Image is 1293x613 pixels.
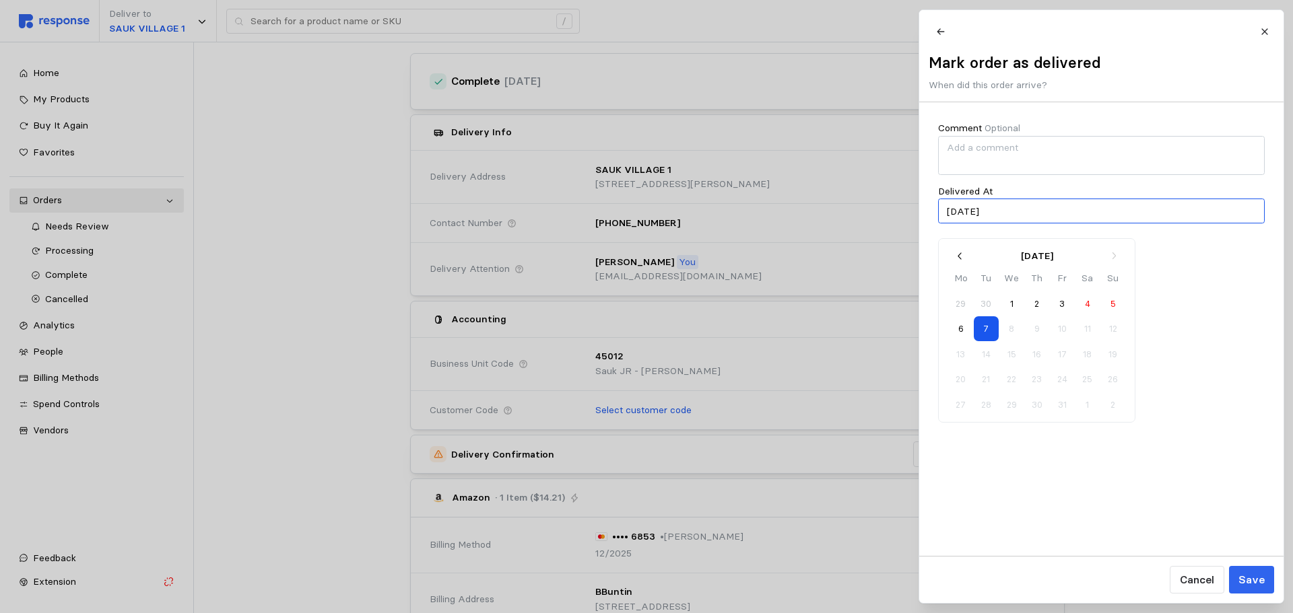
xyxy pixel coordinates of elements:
[1179,571,1214,588] p: Cancel
[999,367,1024,392] button: 22 October 2025
[1024,367,1049,392] button: 23 October 2025
[1100,316,1125,341] button: 12 October 2025
[1075,271,1100,291] th: Sa
[1049,291,1074,316] button: 3 October 2025
[1169,566,1224,593] button: Cancel
[929,52,1100,73] h2: Mark order as delivered
[974,367,999,392] button: 21 October 2025
[974,291,999,316] button: 30 September 2025
[948,271,974,291] th: Mo
[1228,566,1273,593] button: Save
[999,392,1024,417] button: 29 October 2025
[999,291,1024,316] button: 1 October 2025
[999,316,1024,341] button: 8 October 2025
[1024,271,1049,291] th: Th
[1075,392,1100,417] button: 1 November 2025
[929,78,1100,93] p: When did this order arrive?
[1238,571,1264,588] p: Save
[1049,342,1074,367] button: 17 October 2025
[1075,367,1100,392] button: 25 October 2025
[948,342,973,367] button: 13 October 2025
[1075,291,1100,316] button: 4 October 2025
[1049,392,1074,417] button: 31 October 2025
[1024,316,1049,341] button: 9 October 2025
[948,392,973,417] button: 27 October 2025
[974,342,999,367] button: 14 October 2025
[948,291,973,316] button: 29 September 2025
[938,121,1020,136] p: Comment
[938,184,993,199] p: Delivered At
[1075,316,1100,341] button: 11 October 2025
[1100,291,1125,316] button: 5 October 2025
[1100,271,1125,291] th: Su
[972,244,1100,268] button: [DATE]
[948,316,973,341] button: 6 October 2025
[1024,392,1049,417] button: 30 October 2025
[1075,342,1100,367] button: 18 October 2025
[1100,392,1125,417] button: 2 November 2025
[1024,342,1049,367] button: 16 October 2025
[1049,316,1074,341] button: 10 October 2025
[1100,367,1125,392] button: 26 October 2025
[999,342,1024,367] button: 15 October 2025
[974,392,999,417] button: 28 October 2025
[1100,342,1125,367] button: 19 October 2025
[974,316,999,341] button: 7 October 2025
[1024,291,1049,316] button: 2 October 2025
[1049,271,1075,291] th: Fr
[999,271,1024,291] th: We
[948,367,973,392] button: 20 October 2025
[973,271,999,291] th: Tu
[1049,367,1074,392] button: 24 October 2025
[985,122,1020,134] span: Optional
